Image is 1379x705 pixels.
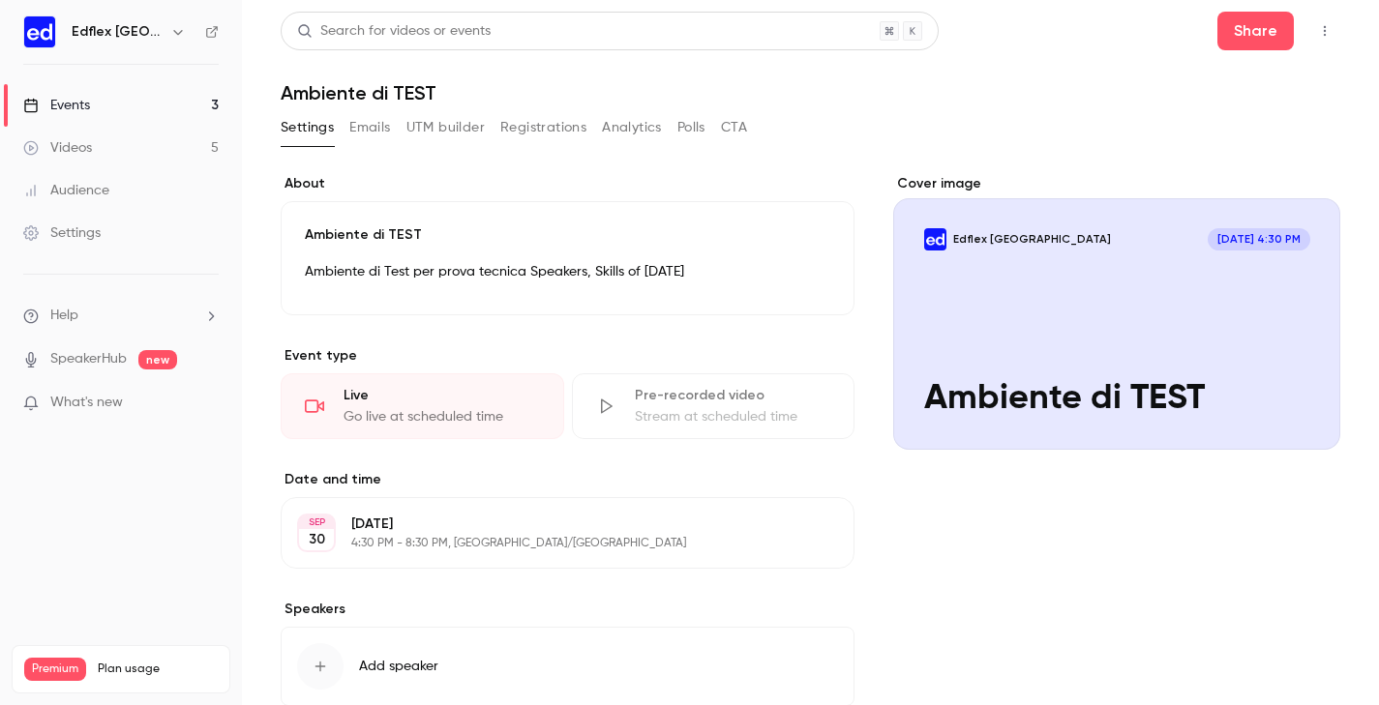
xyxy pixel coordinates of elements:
img: Edflex Italy [24,16,55,47]
span: What's new [50,393,123,413]
div: Audience [23,181,109,200]
div: Pre-recorded video [635,386,831,405]
div: LiveGo live at scheduled time [281,373,564,439]
button: UTM builder [406,112,485,143]
div: SEP [299,515,334,529]
button: Emails [349,112,390,143]
button: Analytics [602,112,662,143]
li: help-dropdown-opener [23,306,219,326]
span: Add speaker [359,657,438,676]
a: SpeakerHub [50,349,127,369]
div: Settings [23,223,101,243]
button: CTA [721,112,747,143]
p: Event type [281,346,854,366]
div: Stream at scheduled time [635,407,831,426]
label: About [281,174,854,193]
span: Plan usage [98,661,218,677]
div: Pre-recorded videoStream at scheduled time [572,373,855,439]
div: Go live at scheduled time [344,407,540,426]
div: Live [344,386,540,405]
h6: Edflex [GEOGRAPHIC_DATA] [72,22,163,42]
button: Polls [677,112,705,143]
section: Cover image [893,174,1340,450]
label: Cover image [893,174,1340,193]
div: Events [23,96,90,115]
span: new [138,350,177,369]
label: Date and time [281,470,854,489]
button: Settings [281,112,334,143]
div: Search for videos or events [297,21,491,42]
span: Help [50,306,78,326]
p: Ambiente di Test per prova tecnica Speakers, Skills of [DATE] [305,260,830,283]
h1: Ambiente di TEST [281,81,1340,104]
p: 30 [309,530,325,549]
button: Registrations [500,112,586,143]
p: Ambiente di TEST [305,225,830,245]
p: [DATE] [351,514,752,534]
label: Speakers [281,600,854,619]
iframe: Noticeable Trigger [195,395,219,412]
div: Videos [23,138,92,158]
span: Premium [24,658,86,681]
button: Share [1217,12,1294,50]
p: 4:30 PM - 8:30 PM, [GEOGRAPHIC_DATA]/[GEOGRAPHIC_DATA] [351,536,752,551]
